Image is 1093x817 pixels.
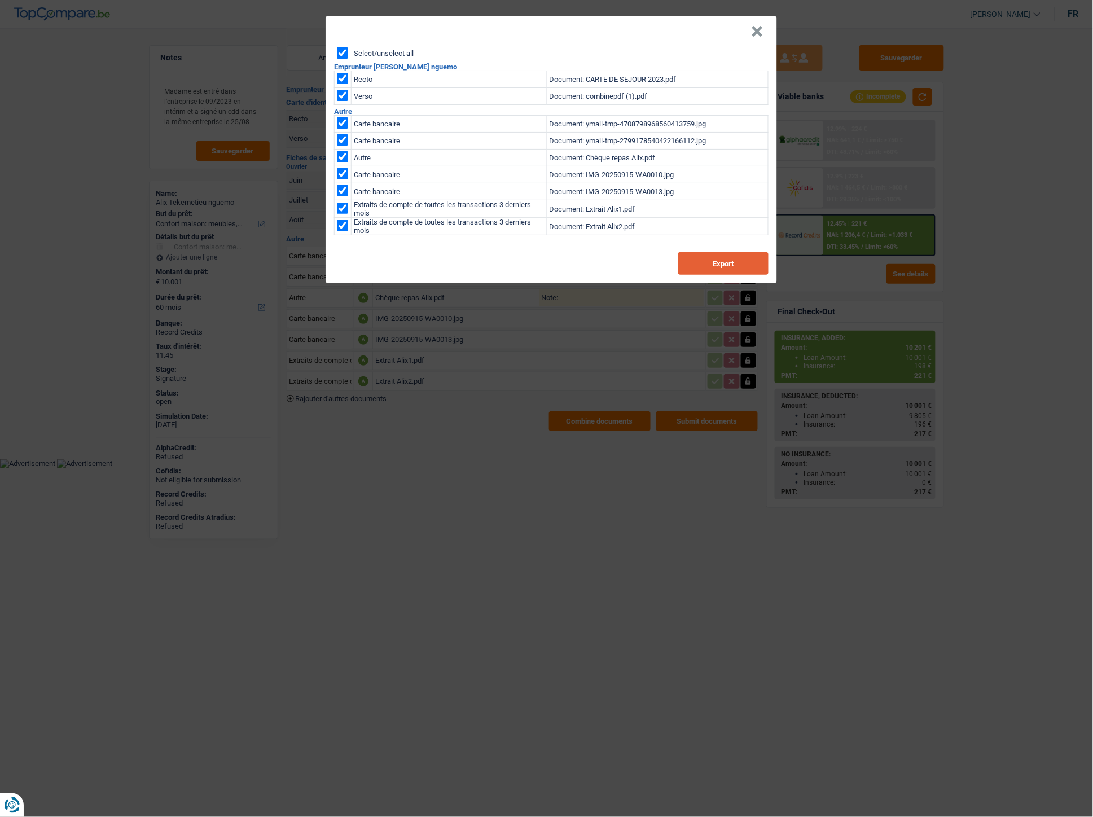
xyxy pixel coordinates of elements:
td: Document: IMG-20250915-WA0013.jpg [547,183,769,200]
td: Carte bancaire [352,166,547,183]
td: Carte bancaire [352,116,547,133]
td: Document: Extrait Alix1.pdf [547,200,769,218]
td: Document: combinepdf (1).pdf [547,88,769,105]
td: Document: Chèque repas Alix.pdf [547,150,769,166]
td: Carte bancaire [352,183,547,200]
td: Extraits de compte de toutes les transactions 3 derniers mois [352,218,547,235]
td: Document: CARTE DE SEJOUR 2023.pdf [547,71,769,88]
td: Extraits de compte de toutes les transactions 3 derniers mois [352,200,547,218]
td: Verso [352,88,547,105]
td: Document: ymail-tmp-2799178540422166112.jpg [547,133,769,150]
td: Autre [352,150,547,166]
button: Export [678,252,769,275]
h2: Autre [334,108,769,115]
td: Document: IMG-20250915-WA0010.jpg [547,166,769,183]
button: Close [752,26,763,37]
td: Document: ymail-tmp-4708798968560413759.jpg [547,116,769,133]
td: Carte bancaire [352,133,547,150]
label: Select/unselect all [354,50,414,57]
td: Document: Extrait Alix2.pdf [547,218,769,235]
td: Recto [352,71,547,88]
h2: Emprunteur [PERSON_NAME] nguemo [334,63,769,71]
